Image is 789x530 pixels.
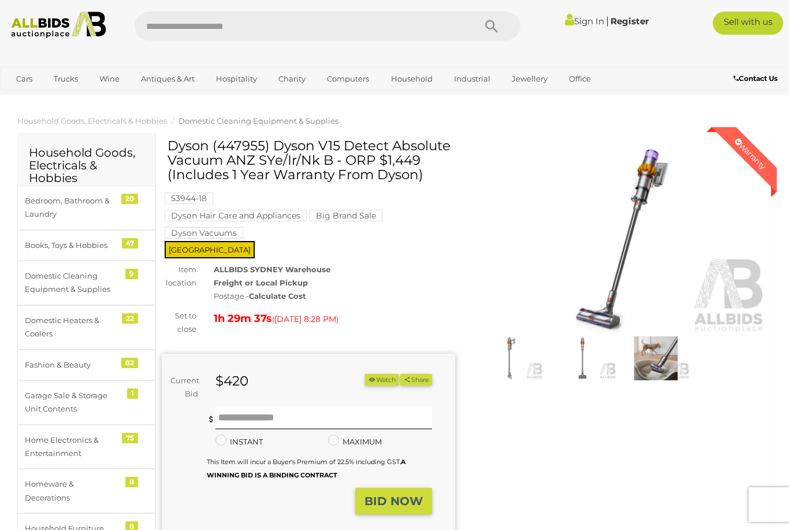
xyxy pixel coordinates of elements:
div: 75 [122,433,138,443]
mark: Dyson Hair Care and Appliances [165,210,307,221]
a: Jewellery [504,69,555,88]
div: Domestic Heaters & Coolers [25,314,120,341]
div: 8 [125,477,138,487]
label: INSTANT [215,435,263,449]
a: Dyson Vacuums [165,228,243,238]
div: Current Bid [162,374,207,401]
img: Allbids.com.au [6,12,111,38]
label: MAXIMUM [328,435,382,449]
div: 20 [121,194,138,204]
a: Charity [271,69,313,88]
small: This Item will incur a Buyer's Premium of 22.5% including GST. [207,458,405,479]
div: Homeware & Decorations [25,477,120,505]
div: 22 [122,313,138,324]
strong: Calculate Cost [249,291,306,301]
a: Household [384,69,440,88]
div: 9 [125,269,138,279]
span: ( ) [272,314,338,324]
img: Dyson (447955) Dyson V15 Detect Absolute Vacuum ANZ SYe/Ir/Nk B - ORP $1,449 (Includes 1 Year War... [549,336,616,380]
a: Antiques & Art [133,69,202,88]
a: 53944-18 [165,194,213,203]
strong: 1h 29m 37s [214,312,272,325]
span: [GEOGRAPHIC_DATA] [165,241,255,258]
a: Industrial [446,69,498,88]
a: Computers [319,69,377,88]
div: Item location [153,263,205,290]
a: Dyson Hair Care and Appliances [165,211,307,220]
strong: ALLBIDS SYDNEY Warehouse [214,265,330,274]
a: Wine [92,69,127,88]
mark: 53944-18 [165,192,213,204]
a: Domestic Heaters & Coolers 22 [17,305,155,350]
button: Share [400,374,432,386]
div: Books, Toys & Hobbies [25,239,120,252]
div: Domestic Cleaning Equipment & Supplies [25,269,120,296]
mark: Big Brand Sale [310,210,382,221]
span: | [606,14,609,27]
a: Homeware & Decorations 8 [17,469,155,513]
h2: Household Goods, Electricals & Hobbies [29,146,144,184]
button: Watch [365,374,399,386]
b: A WINNING BID IS A BINDING CONTRACT [207,458,405,479]
b: Contact Us [734,74,777,83]
div: 82 [121,358,138,368]
div: Fashion & Beauty [25,358,120,372]
a: Big Brand Sale [310,211,382,220]
a: Contact Us [734,72,780,85]
mark: Dyson Vacuums [165,227,243,239]
button: BID NOW [355,488,432,515]
strong: BID NOW [364,494,423,508]
div: Bedroom, Bathroom & Laundry [25,194,120,221]
div: 47 [122,238,138,249]
img: Dyson (447955) Dyson V15 Detect Absolute Vacuum ANZ SYe/Ir/Nk B - ORP $1,449 (Includes 1 Year War... [622,336,690,380]
div: Home Electronics & Entertainment [25,433,120,461]
div: Garage Sale & Storage Unit Contents [25,389,120,416]
a: Garage Sale & Storage Unit Contents 1 [17,380,155,425]
div: 1 [127,388,138,399]
a: Books, Toys & Hobbies 47 [17,230,155,261]
img: Dyson (447955) Dyson V15 Detect Absolute Vacuum ANZ SYe/Ir/Nk B - ORP $1,449 (Includes 1 Year War... [475,336,543,380]
a: Sign In [565,16,604,27]
li: Watch this item [365,374,399,386]
div: Warranty [724,127,777,180]
img: Dyson (447955) Dyson V15 Detect Absolute Vacuum ANZ SYe/Ir/Nk B - ORP $1,449 (Includes 1 Year War... [472,144,766,333]
a: Sell with us [713,12,783,35]
a: Register [611,16,649,27]
a: [GEOGRAPHIC_DATA] [54,88,151,108]
a: Domestic Cleaning Equipment & Supplies 9 [17,261,155,305]
a: Household Goods, Electricals & Hobbies [17,116,167,125]
a: Fashion & Beauty 82 [17,350,155,380]
div: Postage - [214,290,455,303]
a: Bedroom, Bathroom & Laundry 20 [17,186,155,230]
a: Hospitality [209,69,265,88]
div: Set to close [153,309,205,336]
strong: Freight or Local Pickup [214,278,308,287]
span: [DATE] 8:28 PM [274,314,336,324]
strong: $420 [215,373,248,389]
a: Office [561,69,598,88]
a: Home Electronics & Entertainment 75 [17,425,155,469]
button: Search [463,12,520,40]
a: Domestic Cleaning Equipment & Supplies [178,116,338,125]
h1: Dyson (447955) Dyson V15 Detect Absolute Vacuum ANZ SYe/Ir/Nk B - ORP $1,449 (Includes 1 Year War... [168,139,452,183]
a: Sports [9,88,47,108]
a: Trucks [46,69,85,88]
a: Cars [9,69,40,88]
